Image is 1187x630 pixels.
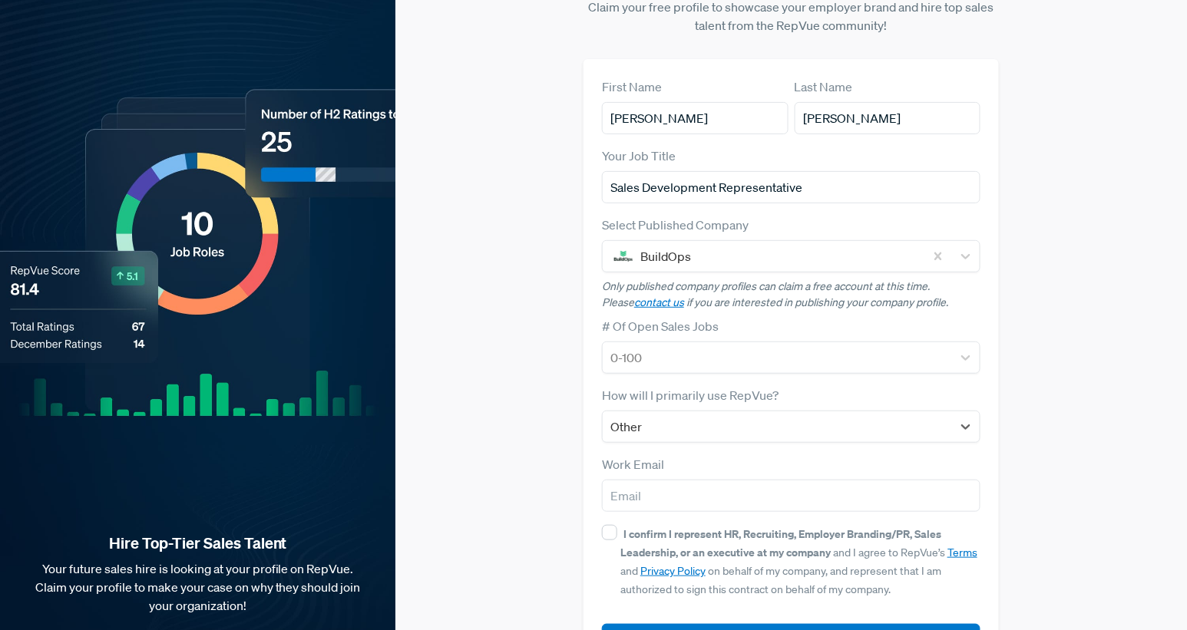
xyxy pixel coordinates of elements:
input: Email [602,480,980,512]
label: How will I primarily use RepVue? [602,386,779,404]
label: Your Job Title [602,147,676,165]
label: First Name [602,78,662,96]
a: Privacy Policy [640,564,706,578]
label: Work Email [602,455,664,473]
p: Your future sales hire is looking at your profile on RepVue. Claim your profile to make your case... [25,559,371,615]
input: Last Name [795,102,981,134]
p: Only published company profiles can claim a free account at this time. Please if you are interest... [602,279,980,311]
input: First Name [602,102,789,134]
label: Last Name [795,78,853,96]
a: contact us [634,295,684,309]
span: and I agree to RepVue’s and on behalf of my company, and represent that I am authorized to sign t... [620,527,977,596]
label: Select Published Company [602,216,749,234]
strong: I confirm I represent HR, Recruiting, Employer Branding/PR, Sales Leadership, or an executive at ... [620,526,941,559]
a: Terms [947,546,977,559]
strong: Hire Top-Tier Sales Talent [25,533,371,553]
img: BuildOps [614,247,633,266]
input: Title [602,171,980,203]
label: # Of Open Sales Jobs [602,317,719,335]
